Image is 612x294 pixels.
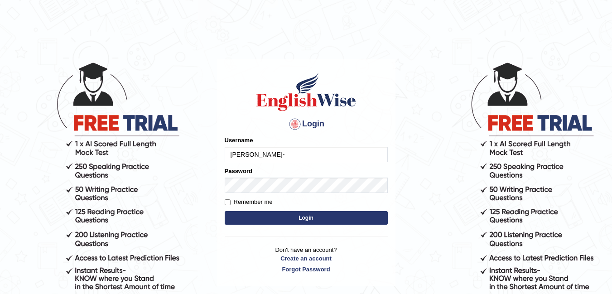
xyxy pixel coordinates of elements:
[225,117,388,131] h4: Login
[225,265,388,274] a: Forgot Password
[225,246,388,274] p: Don't have an account?
[225,254,388,263] a: Create an account
[225,167,252,175] label: Password
[225,211,388,225] button: Login
[225,198,273,207] label: Remember me
[255,72,358,112] img: Logo of English Wise sign in for intelligent practice with AI
[225,136,253,145] label: Username
[225,199,231,205] input: Remember me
